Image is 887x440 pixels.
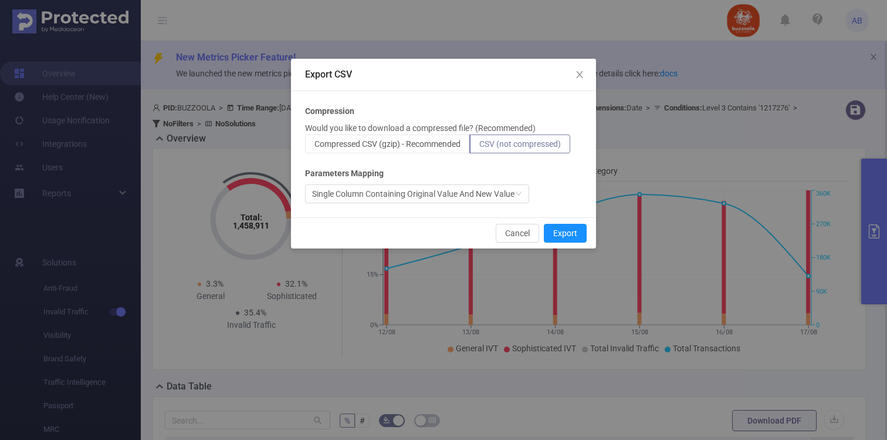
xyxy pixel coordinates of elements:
b: Parameters Mapping [305,167,384,180]
div: Export CSV [305,68,582,81]
span: Compressed CSV (gzip) - Recommended [314,139,461,149]
div: Single Column Containing Original Value And New Value [312,185,514,203]
b: Compression [305,105,354,117]
i: icon: close [575,70,584,79]
button: Export [544,224,587,243]
span: CSV (not compressed) [479,139,561,149]
button: Close [563,59,596,92]
i: icon: down [515,190,522,199]
button: Cancel [496,224,539,243]
p: Would you like to download a compressed file? (Recommended) [305,122,536,135]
